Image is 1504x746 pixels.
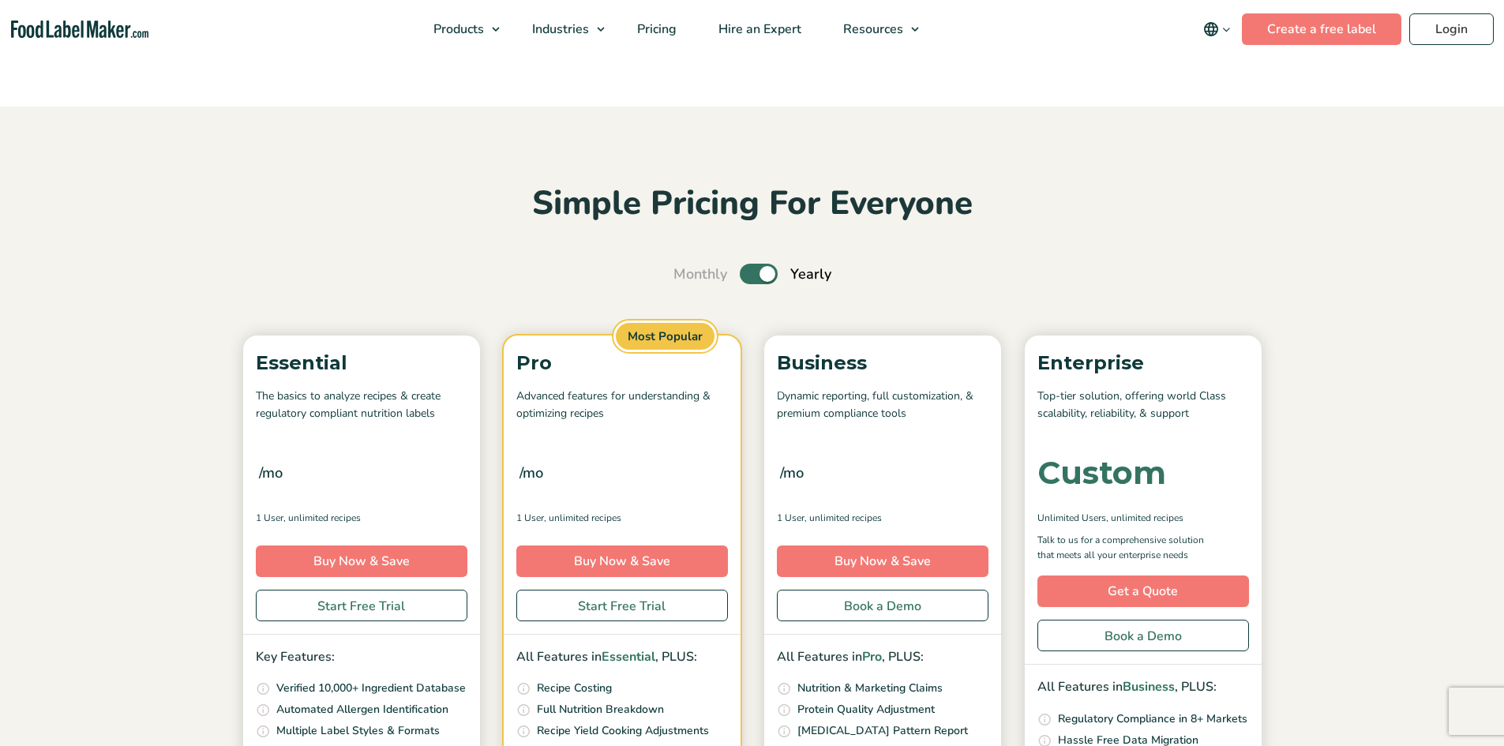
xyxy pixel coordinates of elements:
[259,462,283,484] span: /mo
[1037,511,1106,525] span: Unlimited Users
[777,545,988,577] a: Buy Now & Save
[673,264,727,285] span: Monthly
[777,348,988,378] p: Business
[276,722,440,740] p: Multiple Label Styles & Formats
[537,680,612,697] p: Recipe Costing
[714,21,803,38] span: Hire an Expert
[256,348,467,378] p: Essential
[632,21,678,38] span: Pricing
[790,264,831,285] span: Yearly
[1058,710,1247,728] p: Regulatory Compliance in 8+ Markets
[797,680,943,697] p: Nutrition & Marketing Claims
[235,182,1270,226] h2: Simple Pricing For Everyone
[283,511,361,525] span: , Unlimited Recipes
[537,722,709,740] p: Recipe Yield Cooking Adjustments
[613,321,717,353] span: Most Popular
[1037,533,1219,563] p: Talk to us for a comprehensive solution that meets all your enterprise needs
[516,388,728,423] p: Advanced features for understanding & optimizing recipes
[256,590,467,621] a: Start Free Trial
[797,722,968,740] p: [MEDICAL_DATA] Pattern Report
[527,21,591,38] span: Industries
[602,648,655,665] span: Essential
[780,462,804,484] span: /mo
[777,388,988,423] p: Dynamic reporting, full customization, & premium compliance tools
[1106,511,1183,525] span: , Unlimited Recipes
[256,388,467,423] p: The basics to analyze recipes & create regulatory compliant nutrition labels
[544,511,621,525] span: , Unlimited Recipes
[256,647,467,668] p: Key Features:
[862,648,882,665] span: Pro
[1409,13,1494,45] a: Login
[537,701,664,718] p: Full Nutrition Breakdown
[1037,575,1249,607] a: Get a Quote
[1037,388,1249,423] p: Top-tier solution, offering world Class scalability, reliability, & support
[1242,13,1401,45] a: Create a free label
[1037,457,1166,489] div: Custom
[777,511,805,525] span: 1 User
[1037,620,1249,651] a: Book a Demo
[516,545,728,577] a: Buy Now & Save
[777,590,988,621] a: Book a Demo
[276,701,448,718] p: Automated Allergen Identification
[1123,678,1175,695] span: Business
[805,511,882,525] span: , Unlimited Recipes
[838,21,905,38] span: Resources
[516,511,544,525] span: 1 User
[797,701,935,718] p: Protein Quality Adjustment
[1037,348,1249,378] p: Enterprise
[276,680,466,697] p: Verified 10,000+ Ingredient Database
[516,647,728,668] p: All Features in , PLUS:
[740,264,778,284] label: Toggle
[516,590,728,621] a: Start Free Trial
[256,545,467,577] a: Buy Now & Save
[1037,677,1249,698] p: All Features in , PLUS:
[429,21,486,38] span: Products
[256,511,283,525] span: 1 User
[519,462,543,484] span: /mo
[777,647,988,668] p: All Features in , PLUS:
[516,348,728,378] p: Pro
